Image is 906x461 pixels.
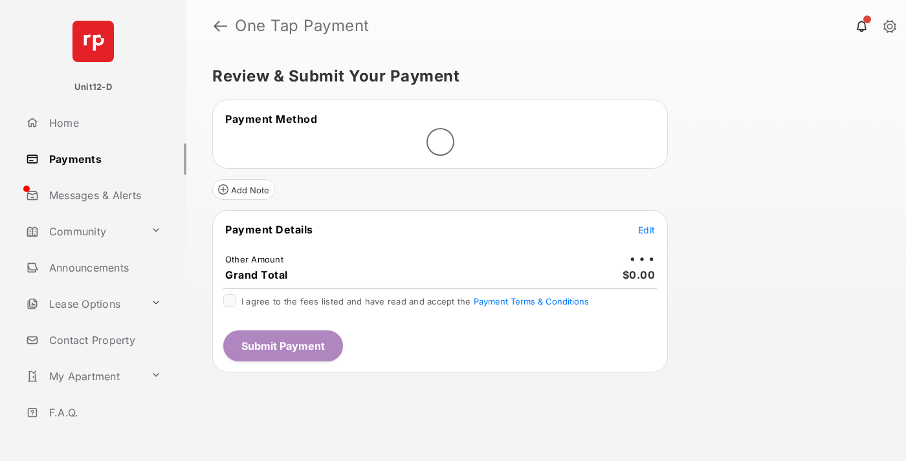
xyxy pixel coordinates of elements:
[638,224,655,235] span: Edit
[241,296,589,306] span: I agree to the fees listed and have read and accept the
[225,223,313,236] span: Payment Details
[21,361,146,392] a: My Apartment
[638,223,655,236] button: Edit
[21,252,186,283] a: Announcements
[225,253,284,265] td: Other Amount
[212,69,870,84] h5: Review & Submit Your Payment
[21,107,186,138] a: Home
[225,113,317,125] span: Payment Method
[235,18,370,34] strong: One Tap Payment
[223,330,343,361] button: Submit Payment
[212,179,275,200] button: Add Note
[623,268,656,281] span: $0.00
[21,288,146,319] a: Lease Options
[21,216,146,247] a: Community
[474,296,589,306] button: I agree to the fees listed and have read and accept the
[21,144,186,175] a: Payments
[21,180,186,211] a: Messages & Alerts
[225,268,288,281] span: Grand Total
[21,325,186,356] a: Contact Property
[74,81,112,94] p: Unit12-D
[72,21,114,62] img: svg+xml;base64,PHN2ZyB4bWxucz0iaHR0cDovL3d3dy53My5vcmcvMjAwMC9zdmciIHdpZHRoPSI2NCIgaGVpZ2h0PSI2NC...
[21,397,186,428] a: F.A.Q.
